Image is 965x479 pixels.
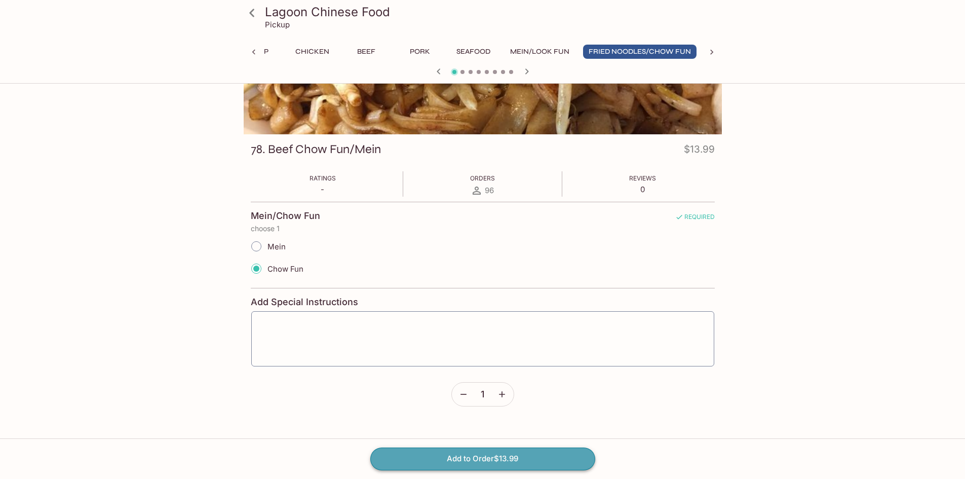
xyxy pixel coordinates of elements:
[629,174,656,182] span: Reviews
[290,45,335,59] button: Chicken
[684,141,715,161] h4: $13.99
[675,213,715,225] span: REQUIRED
[310,185,336,194] p: -
[310,174,336,182] span: Ratings
[583,45,697,59] button: Fried Noodles/Chow Fun
[267,264,303,274] span: Chow Fun
[485,186,494,195] span: 96
[481,389,484,400] span: 1
[265,20,290,29] p: Pickup
[470,174,495,182] span: Orders
[251,297,715,308] h4: Add Special Instructions
[629,185,656,194] p: 0
[265,4,718,20] h3: Lagoon Chinese Food
[505,45,575,59] button: Mein/Look Fun
[451,45,496,59] button: Seafood
[251,141,381,157] h3: 78. Beef Chow Fun/Mein
[251,210,320,222] h4: Mein/Chow Fun
[370,448,595,470] button: Add to Order$13.99
[343,45,389,59] button: Beef
[251,225,715,233] p: choose 1
[267,242,286,251] span: Mein
[397,45,443,59] button: Pork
